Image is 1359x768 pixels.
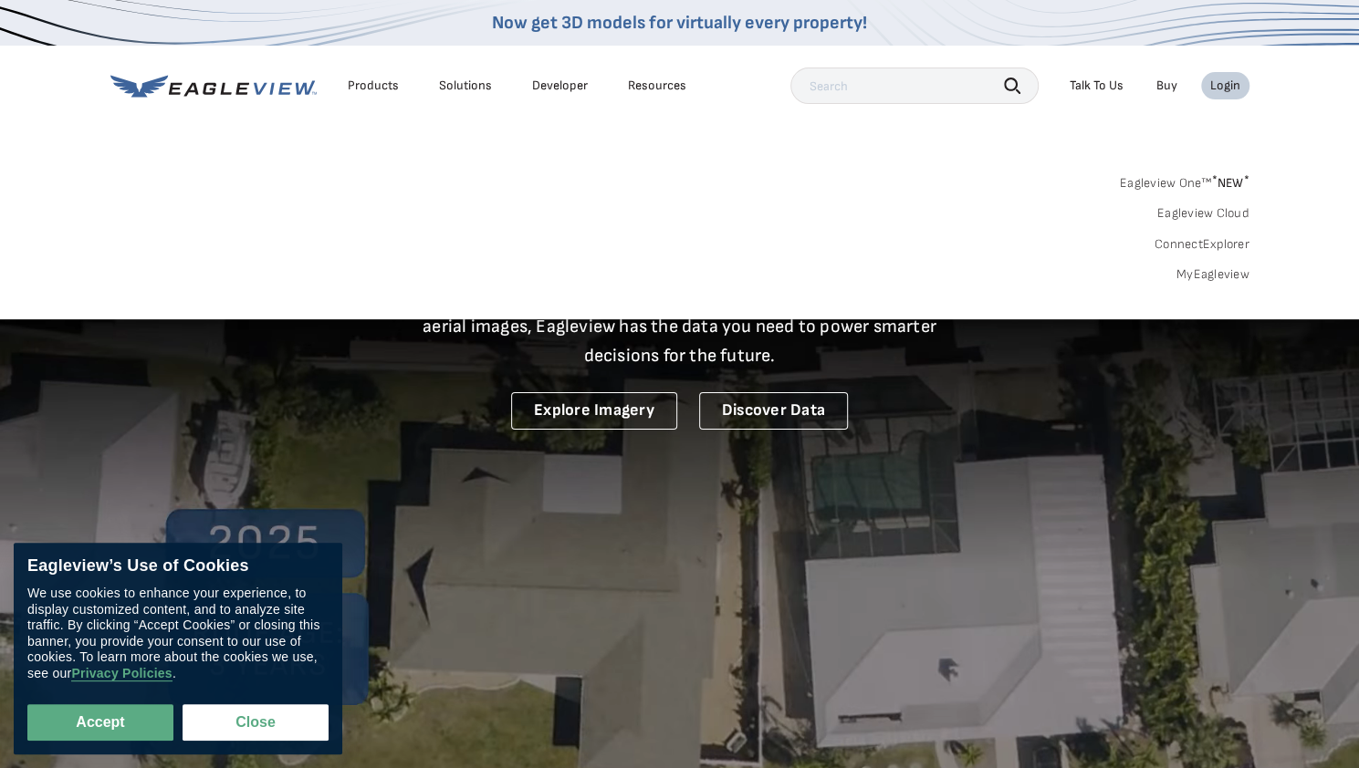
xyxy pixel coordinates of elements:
[1155,236,1249,253] a: ConnectExplorer
[1157,205,1249,222] a: Eagleview Cloud
[1156,78,1177,94] a: Buy
[532,78,588,94] a: Developer
[27,586,329,681] div: We use cookies to enhance your experience, to display customized content, and to analyze site tra...
[401,283,959,370] p: A new era starts here. Built on more than 3.5 billion high-resolution aerial images, Eagleview ha...
[699,392,848,430] a: Discover Data
[511,392,677,430] a: Explore Imagery
[1070,78,1124,94] div: Talk To Us
[1210,78,1240,94] div: Login
[492,12,867,34] a: Now get 3D models for virtually every property!
[348,78,399,94] div: Products
[1176,266,1249,283] a: MyEagleview
[27,704,173,741] button: Accept
[439,78,492,94] div: Solutions
[790,67,1039,104] input: Search
[27,556,329,576] div: Eagleview’s Use of Cookies
[71,666,172,681] a: Privacy Policies
[628,78,686,94] div: Resources
[1120,170,1249,191] a: Eagleview One™*NEW*
[183,704,329,741] button: Close
[1211,175,1249,191] span: NEW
